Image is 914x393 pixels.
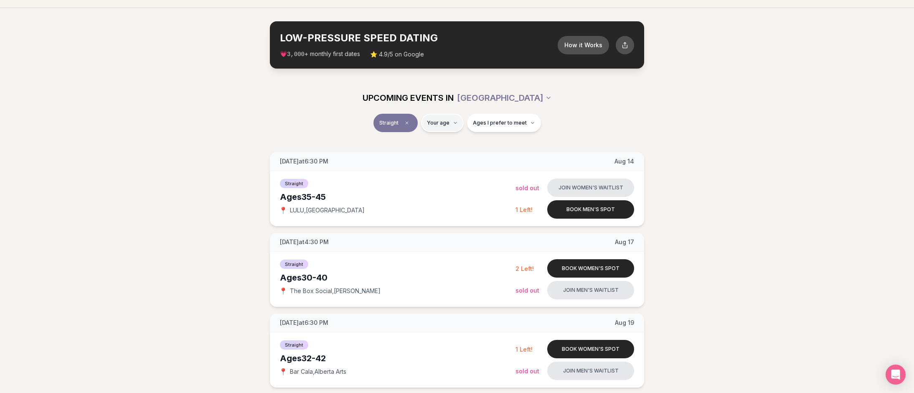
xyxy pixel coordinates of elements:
[363,92,454,104] span: UPCOMING EVENTS IN
[515,287,539,294] span: Sold Out
[515,265,534,272] span: 2 Left!
[287,51,305,58] span: 3,000
[280,207,287,214] span: 📍
[280,157,328,166] span: [DATE] at 6:30 PM
[280,179,308,188] span: Straight
[280,260,308,269] span: Straight
[547,362,634,380] button: Join men's waitlist
[402,118,412,128] span: Clear event type filter
[547,281,634,299] button: Join men's waitlist
[280,340,308,350] span: Straight
[290,206,365,214] span: LULU , [GEOGRAPHIC_DATA]
[280,352,515,364] div: Ages 32-42
[515,206,533,213] span: 1 Left!
[467,114,541,132] button: Ages I prefer to meet
[558,36,609,54] button: How it Works
[473,120,527,126] span: Ages I prefer to meet
[515,346,533,353] span: 1 Left!
[280,50,360,59] span: 💗 + monthly first dates
[379,120,399,126] span: Straight
[280,31,558,45] h2: LOW-PRESSURE SPEED DATING
[614,157,634,166] span: Aug 14
[547,340,634,358] button: Book women's spot
[886,365,906,385] div: Open Intercom Messenger
[280,319,328,327] span: [DATE] at 6:30 PM
[280,272,515,283] div: Ages 30-40
[547,179,634,197] button: Join women's waitlist
[515,184,539,191] span: Sold Out
[290,287,381,295] span: The Box Social , [PERSON_NAME]
[290,367,346,376] span: Bar Cala , Alberta Arts
[280,368,287,375] span: 📍
[373,114,418,132] button: StraightClear event type filter
[547,259,634,278] button: Book women's spot
[280,288,287,294] span: 📍
[615,319,634,327] span: Aug 19
[615,238,634,246] span: Aug 17
[547,200,634,219] button: Book men's spot
[427,120,449,126] span: Your age
[457,89,552,107] button: [GEOGRAPHIC_DATA]
[370,50,424,59] span: ⭐ 4.9/5 on Google
[280,191,515,203] div: Ages 35-45
[421,114,464,132] button: Your age
[280,238,329,246] span: [DATE] at 4:30 PM
[515,367,539,375] span: Sold Out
